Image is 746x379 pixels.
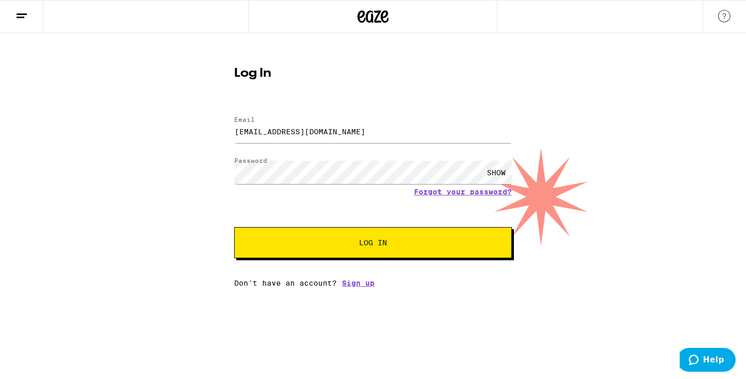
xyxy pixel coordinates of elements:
span: Log In [359,239,387,246]
label: Password [234,157,267,164]
a: Sign up [342,279,375,287]
div: SHOW [481,161,512,184]
h1: Log In [234,67,512,80]
div: Don't have an account? [234,279,512,287]
input: Email [234,120,512,143]
a: Forgot your password? [414,188,512,196]
button: Log In [234,227,512,258]
label: Email [234,116,255,123]
iframe: Opens a widget where you can find more information [680,348,736,374]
